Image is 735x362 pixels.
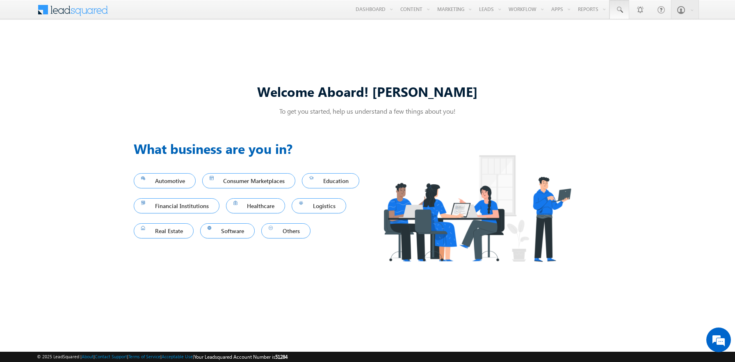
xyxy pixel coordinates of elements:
[367,139,587,278] img: Industry.png
[141,225,186,236] span: Real Estate
[141,200,212,211] span: Financial Institutions
[233,200,278,211] span: Healthcare
[82,354,94,359] a: About
[162,354,193,359] a: Acceptable Use
[95,354,127,359] a: Contact Support
[134,107,601,115] p: To get you started, help us understand a few things about you!
[194,354,288,360] span: Your Leadsquared Account Number is
[275,354,288,360] span: 51284
[210,175,288,186] span: Consumer Marketplaces
[299,200,339,211] span: Logistics
[208,225,248,236] span: Software
[37,353,288,361] span: © 2025 LeadSquared | | | | |
[134,82,601,100] div: Welcome Aboard! [PERSON_NAME]
[141,175,188,186] span: Automotive
[309,175,352,186] span: Education
[128,354,160,359] a: Terms of Service
[269,225,303,236] span: Others
[134,139,367,158] h3: What business are you in?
